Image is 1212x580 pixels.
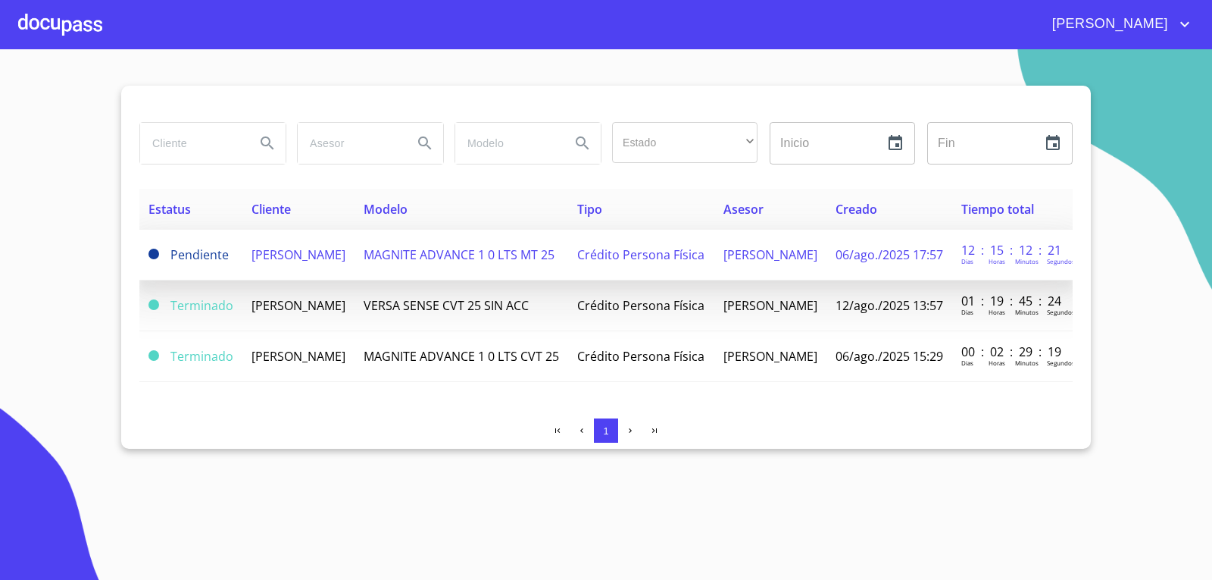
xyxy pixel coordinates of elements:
[148,249,159,259] span: Pendiente
[170,348,233,365] span: Terminado
[364,297,529,314] span: VERSA SENSE CVT 25 SIN ACC
[961,242,1064,259] p: 12 : 15 : 12 : 21
[455,123,558,164] input: search
[1047,359,1075,367] p: Segundos
[612,122,757,163] div: ​
[961,201,1034,218] span: Tiempo total
[723,297,817,314] span: [PERSON_NAME]
[298,123,401,164] input: search
[723,348,817,365] span: [PERSON_NAME]
[148,350,159,361] span: Terminado
[251,201,291,218] span: Cliente
[594,419,618,443] button: 1
[723,201,764,218] span: Asesor
[1015,359,1039,367] p: Minutos
[170,246,229,263] span: Pendiente
[1047,308,1075,316] p: Segundos
[364,246,554,263] span: MAGNITE ADVANCE 1 0 LTS MT 25
[961,257,973,265] p: Dias
[251,246,345,263] span: [PERSON_NAME]
[577,348,704,365] span: Crédito Persona Física
[577,246,704,263] span: Crédito Persona Física
[249,125,286,161] button: Search
[836,348,943,365] span: 06/ago./2025 15:29
[577,297,704,314] span: Crédito Persona Física
[251,297,345,314] span: [PERSON_NAME]
[564,125,601,161] button: Search
[407,125,443,161] button: Search
[140,123,243,164] input: search
[961,308,973,316] p: Dias
[364,201,408,218] span: Modelo
[836,201,877,218] span: Creado
[961,359,973,367] p: Dias
[723,246,817,263] span: [PERSON_NAME]
[961,343,1064,360] p: 00 : 02 : 29 : 19
[1041,12,1194,36] button: account of current user
[836,246,943,263] span: 06/ago./2025 17:57
[170,297,233,314] span: Terminado
[989,359,1005,367] p: Horas
[989,308,1005,316] p: Horas
[989,257,1005,265] p: Horas
[961,293,1064,309] p: 01 : 19 : 45 : 24
[148,201,191,218] span: Estatus
[1015,257,1039,265] p: Minutos
[836,297,943,314] span: 12/ago./2025 13:57
[1041,12,1176,36] span: [PERSON_NAME]
[148,299,159,310] span: Terminado
[1047,257,1075,265] p: Segundos
[603,425,608,437] span: 1
[364,348,559,365] span: MAGNITE ADVANCE 1 0 LTS CVT 25
[577,201,602,218] span: Tipo
[251,348,345,365] span: [PERSON_NAME]
[1015,308,1039,316] p: Minutos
